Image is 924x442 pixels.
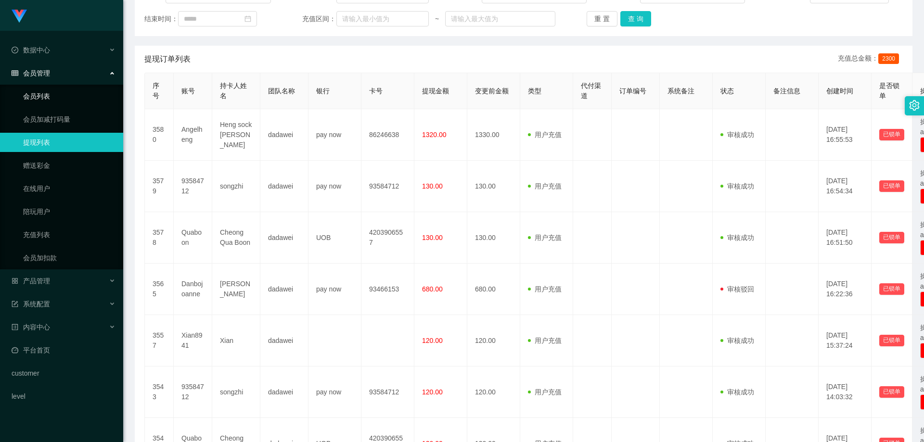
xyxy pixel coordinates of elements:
span: 用户充值 [528,337,562,344]
a: customer [12,364,115,383]
a: 会员加扣款 [23,248,115,267]
i: 图标: appstore-o [12,278,18,284]
td: songzhi [212,161,260,212]
a: 在线用户 [23,179,115,198]
i: 图标: check-circle-o [12,47,18,53]
span: 状态 [720,87,734,95]
a: level [12,387,115,406]
span: 审核成功 [720,182,754,190]
input: 请输入最小值为 [336,11,429,26]
td: [DATE] 16:55:53 [819,109,872,161]
td: dadawei [260,264,308,315]
td: songzhi [212,366,260,418]
td: 1330.00 [467,109,520,161]
span: 创建时间 [826,87,853,95]
span: 130.00 [422,234,443,241]
a: 赠送彩金 [23,156,115,175]
td: [PERSON_NAME] [212,264,260,315]
td: Xian [212,315,260,366]
td: 93584712 [174,161,212,212]
td: Angelheng [174,109,212,161]
i: 图标: profile [12,324,18,330]
span: 会员管理 [12,69,50,77]
span: 审核成功 [720,131,754,139]
td: 93466153 [361,264,414,315]
span: 卡号 [369,87,383,95]
td: 120.00 [467,366,520,418]
span: 银行 [316,87,330,95]
i: 图标: form [12,301,18,307]
td: 130.00 [467,161,520,212]
td: Heng sock [PERSON_NAME] [212,109,260,161]
button: 已锁单 [879,386,904,398]
i: 图标: table [12,70,18,76]
span: 提现订单列表 [144,53,191,65]
button: 已锁单 [879,283,904,295]
td: [DATE] 15:37:24 [819,315,872,366]
span: 提现金额 [422,87,449,95]
button: 已锁单 [879,180,904,192]
span: 类型 [528,87,541,95]
span: 是否锁单 [879,82,899,100]
button: 已锁单 [879,335,904,346]
td: dadawei [260,109,308,161]
span: 用户充值 [528,285,562,293]
td: 86246638 [361,109,414,161]
td: 130.00 [467,212,520,264]
td: 3543 [145,366,174,418]
td: 4203906557 [361,212,414,264]
td: Cheong Qua Boon [212,212,260,264]
td: dadawei [260,366,308,418]
span: 审核驳回 [720,285,754,293]
span: 产品管理 [12,277,50,285]
span: 账号 [181,87,195,95]
span: 团队名称 [268,87,295,95]
span: 结束时间： [144,14,178,24]
a: 会员加减打码量 [23,110,115,129]
a: 会员列表 [23,87,115,106]
a: 提现列表 [23,133,115,152]
span: 变更前金额 [475,87,509,95]
td: dadawei [260,161,308,212]
span: 1320.00 [422,131,447,139]
span: 130.00 [422,182,443,190]
i: 图标: setting [909,100,920,111]
td: 93584712 [361,161,414,212]
a: 充值列表 [23,225,115,244]
span: 内容中心 [12,323,50,331]
span: 备注信息 [773,87,800,95]
span: 系统配置 [12,300,50,308]
span: 120.00 [422,337,443,344]
td: [DATE] 14:03:32 [819,366,872,418]
td: 3579 [145,161,174,212]
td: [DATE] 16:54:34 [819,161,872,212]
span: 用户充值 [528,388,562,396]
td: 680.00 [467,264,520,315]
span: 审核成功 [720,234,754,241]
td: 120.00 [467,315,520,366]
button: 重 置 [587,11,617,26]
span: 审核成功 [720,337,754,344]
td: dadawei [260,315,308,366]
span: 用户充值 [528,234,562,241]
img: logo.9652507e.png [12,10,27,23]
span: 系统备注 [667,87,694,95]
span: ~ [429,14,445,24]
td: pay now [308,109,361,161]
i: 图标: calendar [244,15,251,22]
a: 图标: dashboard平台首页 [12,341,115,360]
span: 审核成功 [720,388,754,396]
td: UOB [308,212,361,264]
span: 120.00 [422,388,443,396]
span: 充值区间： [302,14,336,24]
span: 用户充值 [528,182,562,190]
td: 93584712 [361,366,414,418]
td: pay now [308,161,361,212]
a: 陪玩用户 [23,202,115,221]
td: 93584712 [174,366,212,418]
div: 充值总金额： [838,53,903,65]
span: 序号 [153,82,159,100]
td: Xian8941 [174,315,212,366]
td: [DATE] 16:51:50 [819,212,872,264]
td: 3557 [145,315,174,366]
